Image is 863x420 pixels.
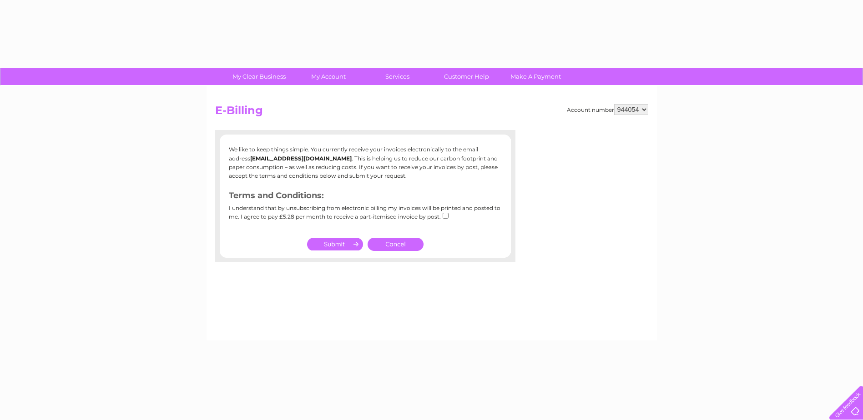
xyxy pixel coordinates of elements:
[291,68,366,85] a: My Account
[307,238,363,250] input: Submit
[567,104,648,115] div: Account number
[368,238,424,251] a: Cancel
[360,68,435,85] a: Services
[222,68,297,85] a: My Clear Business
[229,189,502,205] h3: Terms and Conditions:
[250,155,352,162] b: [EMAIL_ADDRESS][DOMAIN_NAME]
[429,68,504,85] a: Customer Help
[229,205,502,226] div: I understand that by unsubscribing from electronic billing my invoices will be printed and posted...
[215,104,648,121] h2: E-Billing
[498,68,573,85] a: Make A Payment
[229,145,502,180] p: We like to keep things simple. You currently receive your invoices electronically to the email ad...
